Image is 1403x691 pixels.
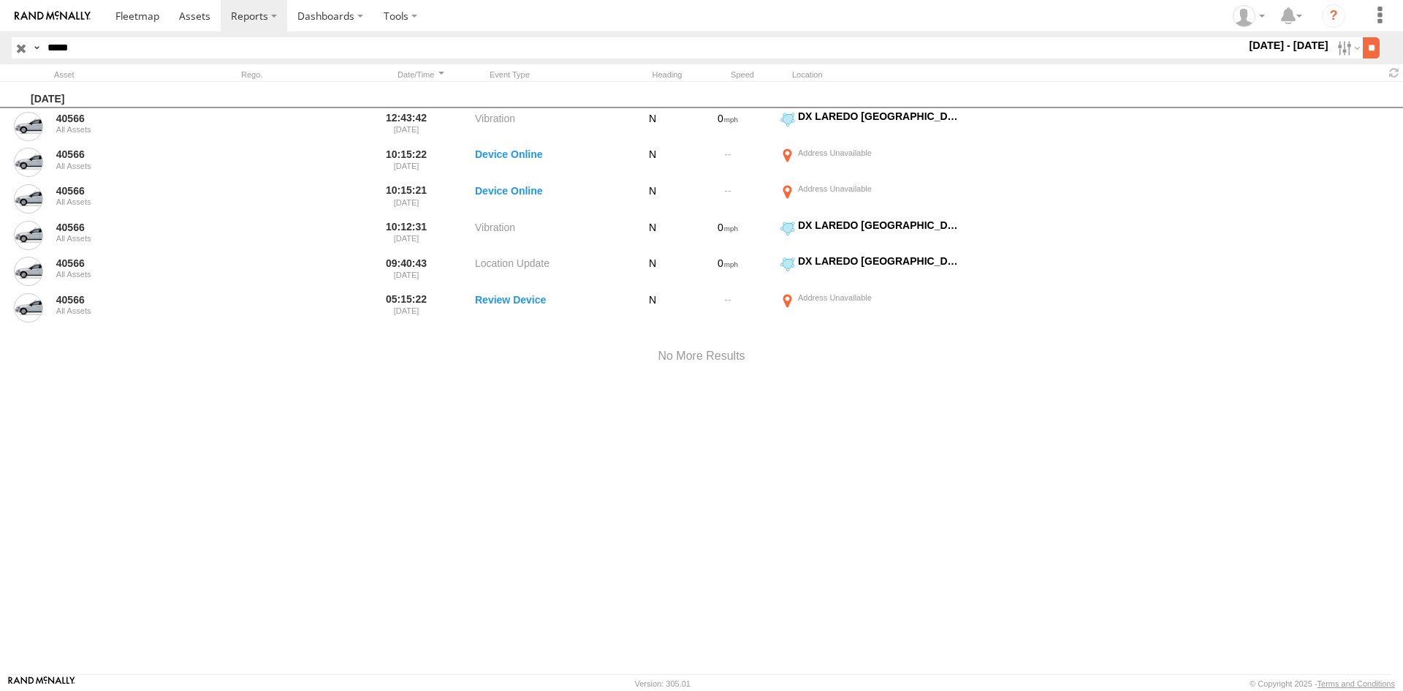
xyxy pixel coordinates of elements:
[1228,5,1270,27] div: Carlos Ortiz
[56,234,198,243] div: All Assets
[635,679,691,688] div: Version: 305.01
[627,110,678,143] div: N
[379,291,434,325] label: 05:15:22 [DATE]
[777,182,960,216] label: Click to View Event Location
[1250,679,1395,688] div: © Copyright 2025 -
[56,306,198,315] div: All Assets
[475,254,621,288] label: Location Update
[8,676,75,691] a: Visit our Website
[379,146,434,180] label: 10:15:22 [DATE]
[684,110,772,143] div: 0
[475,146,621,180] label: Device Online
[475,182,621,216] label: Device Online
[1246,37,1331,53] label: [DATE] - [DATE]
[56,197,198,206] div: All Assets
[15,11,91,21] img: rand-logo.svg
[798,254,958,268] div: DX LAREDO [GEOGRAPHIC_DATA]
[627,146,678,180] div: N
[475,291,621,325] label: Review Device
[56,184,198,197] a: 40566
[798,110,958,123] div: DX LAREDO [GEOGRAPHIC_DATA]
[627,254,678,288] div: N
[777,146,960,180] label: Click to View Event Location
[31,37,42,58] label: Search Query
[684,254,772,288] div: 0
[379,254,434,288] label: 09:40:43 [DATE]
[1322,4,1345,28] i: ?
[379,182,434,216] label: 10:15:21 [DATE]
[1331,37,1363,58] label: Search Filter Options
[475,219,621,252] label: Vibration
[56,148,198,161] a: 40566
[684,219,772,252] div: 0
[56,270,198,279] div: All Assets
[627,291,678,325] div: N
[1385,66,1403,80] span: Refresh
[777,254,960,288] label: Click to View Event Location
[56,293,198,306] a: 40566
[56,112,198,125] a: 40566
[56,162,198,170] div: All Assets
[798,219,958,232] div: DX LAREDO [GEOGRAPHIC_DATA]
[777,291,960,325] label: Click to View Event Location
[627,182,678,216] div: N
[56,221,198,234] a: 40566
[475,110,621,143] label: Vibration
[56,257,198,270] a: 40566
[393,69,449,80] div: Click to Sort
[379,219,434,252] label: 10:12:31 [DATE]
[56,125,198,134] div: All Assets
[627,219,678,252] div: N
[777,219,960,252] label: Click to View Event Location
[379,110,434,143] label: 12:43:42 [DATE]
[1318,679,1395,688] a: Terms and Conditions
[777,110,960,143] label: Click to View Event Location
